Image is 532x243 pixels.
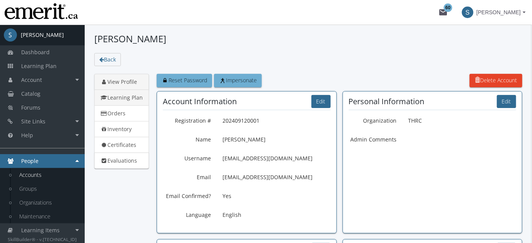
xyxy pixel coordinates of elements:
[219,77,257,84] span: Impersonate
[162,77,207,84] span: Reset Password
[94,53,121,66] a: Back
[8,236,77,242] small: SkillBuilder® - v.[TECHNICAL_ID]
[157,133,217,143] label: Name
[223,152,330,165] p: [EMAIL_ADDRESS][DOMAIN_NAME]
[94,90,149,106] a: Learning Plan
[157,152,217,162] label: Username
[94,121,149,137] a: Inventory
[94,74,149,90] a: View Profile
[157,114,217,125] label: Registration #
[157,190,217,200] label: Email Confirmed?
[163,97,237,106] h2: Account Information
[12,168,85,182] a: Accounts
[12,196,85,210] a: Organizations
[311,95,331,108] button: Edit
[223,190,330,203] p: Yes
[21,90,40,97] span: Catalog
[439,8,448,17] mat-icon: mail
[104,56,116,63] span: Back
[21,118,45,125] span: Site Links
[21,48,50,56] span: Dashboard
[21,104,40,111] span: Forums
[462,7,473,18] span: S
[223,114,330,127] p: 202409120001
[157,208,217,219] label: Language
[343,133,403,143] label: Admin Comments
[223,208,330,221] p: English
[21,31,64,39] div: [PERSON_NAME]
[408,114,516,127] p: THRC
[12,182,85,196] a: Groups
[94,137,149,153] a: Certificates
[21,62,57,70] span: Learning Plan
[94,153,149,169] a: Evaluations
[477,5,521,19] span: [PERSON_NAME]
[343,114,403,125] label: Organization
[21,76,42,83] span: Account
[4,28,17,42] span: S
[223,171,330,184] p: [EMAIL_ADDRESS][DOMAIN_NAME]
[21,226,60,234] span: Learning Items
[12,210,85,223] a: Maintenance
[21,131,33,139] span: Help
[21,157,38,165] span: People
[157,171,217,181] label: Email
[475,77,517,84] span: Delete Account
[497,95,516,108] button: Edit
[349,97,425,106] h2: Personal Information
[223,133,330,146] p: [PERSON_NAME]
[94,105,149,121] a: Orders
[94,32,522,45] h1: [PERSON_NAME]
